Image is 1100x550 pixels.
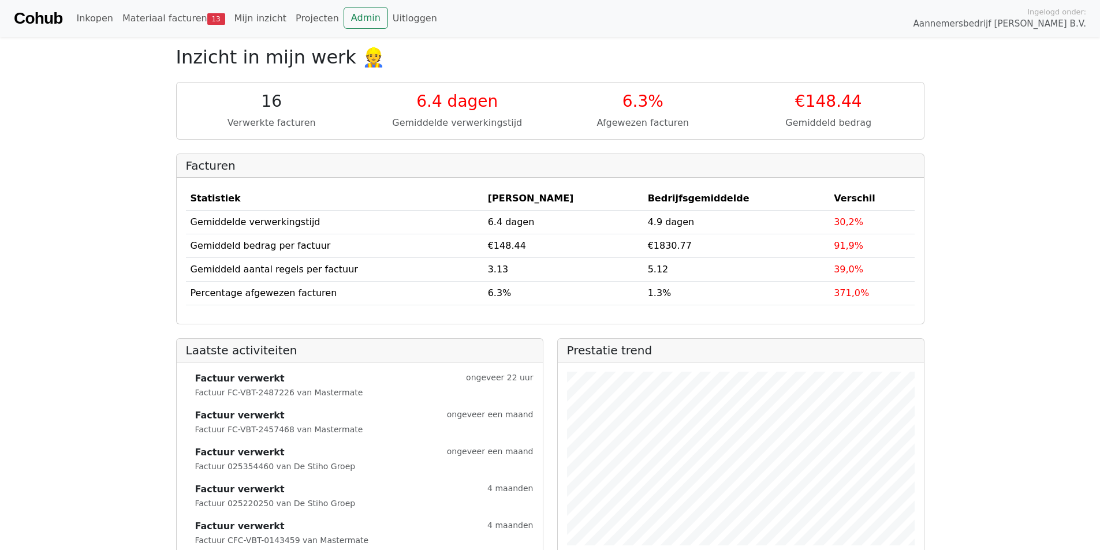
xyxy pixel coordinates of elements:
small: Factuur 025220250 van De Stiho Groep [195,499,356,508]
td: €1830.77 [643,234,830,257]
span: 371,0% [834,287,869,298]
td: 6.4 dagen [483,210,643,234]
td: 5.12 [643,257,830,281]
small: 4 maanden [487,519,533,533]
h2: Prestatie trend [567,343,915,357]
span: 30,2% [834,216,863,227]
h2: Facturen [186,159,915,173]
td: 1.3% [643,281,830,305]
div: Gemiddelde verwerkingstijd [371,116,543,130]
a: Materiaal facturen13 [118,7,230,30]
div: Gemiddeld bedrag [743,116,915,130]
th: Verschil [829,187,914,211]
td: Gemiddeld bedrag per factuur [186,234,483,257]
td: 3.13 [483,257,643,281]
span: 39,0% [834,264,863,275]
td: Gemiddeld aantal regels per factuur [186,257,483,281]
small: Factuur CFC-VBT-0143459 van Mastermate [195,536,369,545]
a: Inkopen [72,7,117,30]
a: Admin [344,7,388,29]
strong: Factuur verwerkt [195,409,285,422]
strong: Factuur verwerkt [195,482,285,496]
div: 6.4 dagen [371,92,543,111]
div: 16 [186,92,358,111]
a: Projecten [291,7,344,30]
th: Bedrijfsgemiddelde [643,187,830,211]
span: Ingelogd onder: [1027,6,1086,17]
h2: Laatste activiteiten [186,343,534,357]
strong: Factuur verwerkt [195,446,285,459]
td: Percentage afgewezen facturen [186,281,483,305]
small: Factuur FC-VBT-2457468 van Mastermate [195,425,363,434]
small: ongeveer een maand [447,409,534,422]
div: 6.3% [557,92,729,111]
small: ongeveer 22 uur [466,372,533,386]
small: Factuur 025354460 van De Stiho Groep [195,462,356,471]
th: [PERSON_NAME] [483,187,643,211]
th: Statistiek [186,187,483,211]
a: Uitloggen [388,7,442,30]
strong: Factuur verwerkt [195,372,285,386]
span: 13 [207,13,225,25]
small: ongeveer een maand [447,446,534,459]
a: Cohub [14,5,62,32]
td: €148.44 [483,234,643,257]
td: Gemiddelde verwerkingstijd [186,210,483,234]
span: Aannemersbedrijf [PERSON_NAME] B.V. [913,17,1086,31]
strong: Factuur verwerkt [195,519,285,533]
td: 4.9 dagen [643,210,830,234]
small: 4 maanden [487,482,533,496]
a: Mijn inzicht [230,7,292,30]
span: 91,9% [834,240,863,251]
div: Afgewezen facturen [557,116,729,130]
td: 6.3% [483,281,643,305]
div: €148.44 [743,92,915,111]
div: Verwerkte facturen [186,116,358,130]
small: Factuur FC-VBT-2487226 van Mastermate [195,388,363,397]
h2: Inzicht in mijn werk 👷 [176,46,924,68]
